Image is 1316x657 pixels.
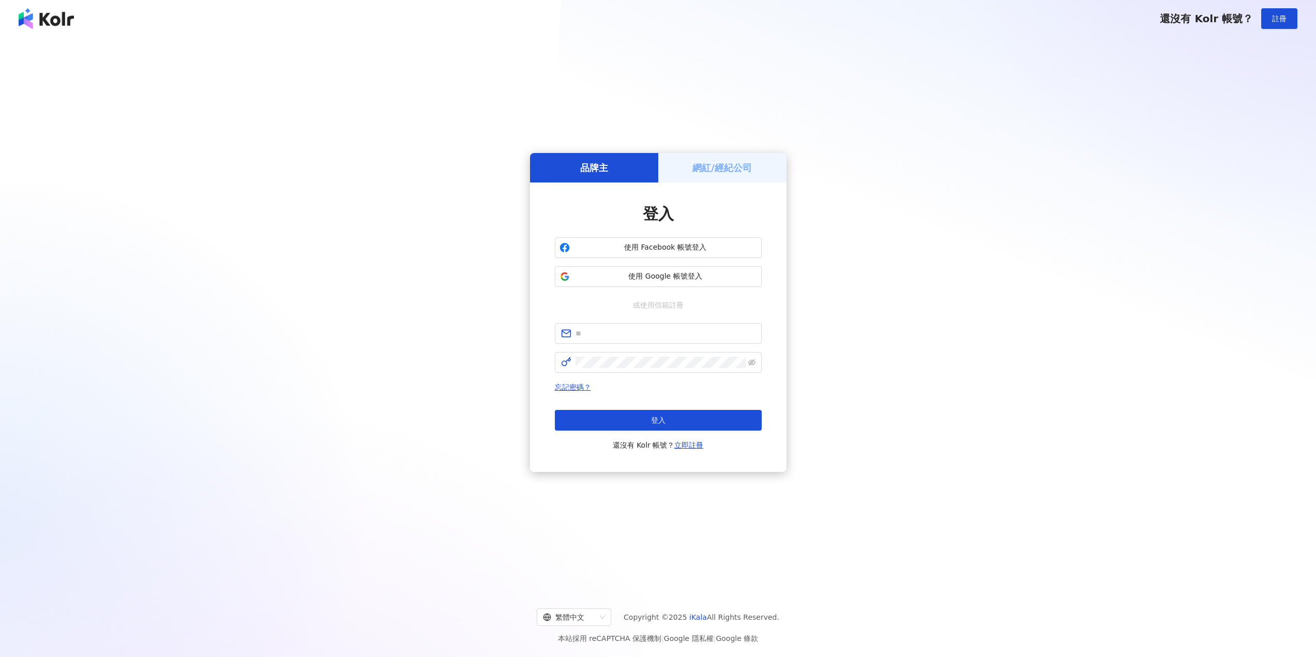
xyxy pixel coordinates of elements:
span: 使用 Google 帳號登入 [574,271,757,282]
span: 登入 [651,416,665,424]
span: 還沒有 Kolr 帳號？ [613,439,704,451]
span: Copyright © 2025 All Rights Reserved. [624,611,779,623]
a: Google 隱私權 [664,634,714,643]
button: 使用 Facebook 帳號登入 [555,237,762,258]
span: 本站採用 reCAPTCHA 保護機制 [558,632,758,645]
span: 還沒有 Kolr 帳號？ [1160,12,1253,25]
span: 或使用信箱註冊 [626,299,691,311]
button: 使用 Google 帳號登入 [555,266,762,287]
button: 註冊 [1261,8,1297,29]
span: 註冊 [1272,14,1287,23]
img: logo [19,8,74,29]
h5: 品牌主 [580,161,608,174]
span: | [714,634,716,643]
span: 登入 [643,205,674,223]
a: 忘記密碼？ [555,383,591,391]
span: eye-invisible [748,359,755,366]
button: 登入 [555,410,762,431]
h5: 網紅/經紀公司 [692,161,752,174]
a: iKala [689,613,707,621]
span: 使用 Facebook 帳號登入 [574,242,757,253]
span: | [661,634,664,643]
a: 立即註冊 [674,441,703,449]
div: 繁體中文 [543,609,596,625]
a: Google 條款 [716,634,758,643]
